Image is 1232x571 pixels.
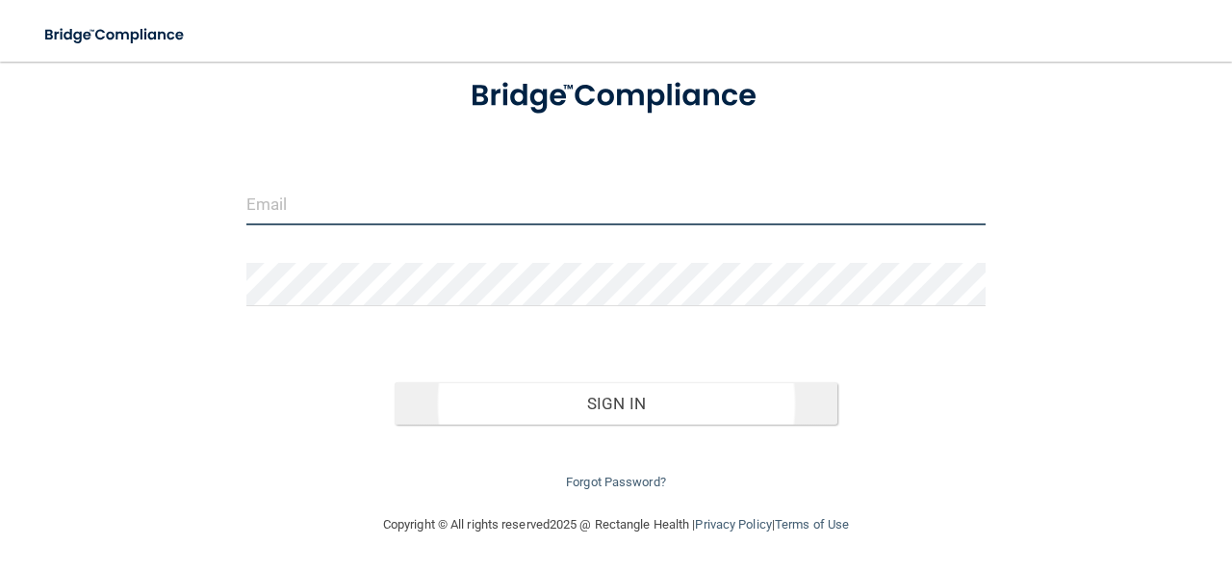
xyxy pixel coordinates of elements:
[695,517,771,532] a: Privacy Policy
[899,434,1209,511] iframe: Drift Widget Chat Controller
[246,182,986,225] input: Email
[439,57,794,136] img: bridge_compliance_login_screen.278c3ca4.svg
[566,475,666,489] a: Forgot Password?
[29,15,202,55] img: bridge_compliance_login_screen.278c3ca4.svg
[265,494,967,556] div: Copyright © All rights reserved 2025 @ Rectangle Health | |
[775,517,849,532] a: Terms of Use
[395,382,838,425] button: Sign In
